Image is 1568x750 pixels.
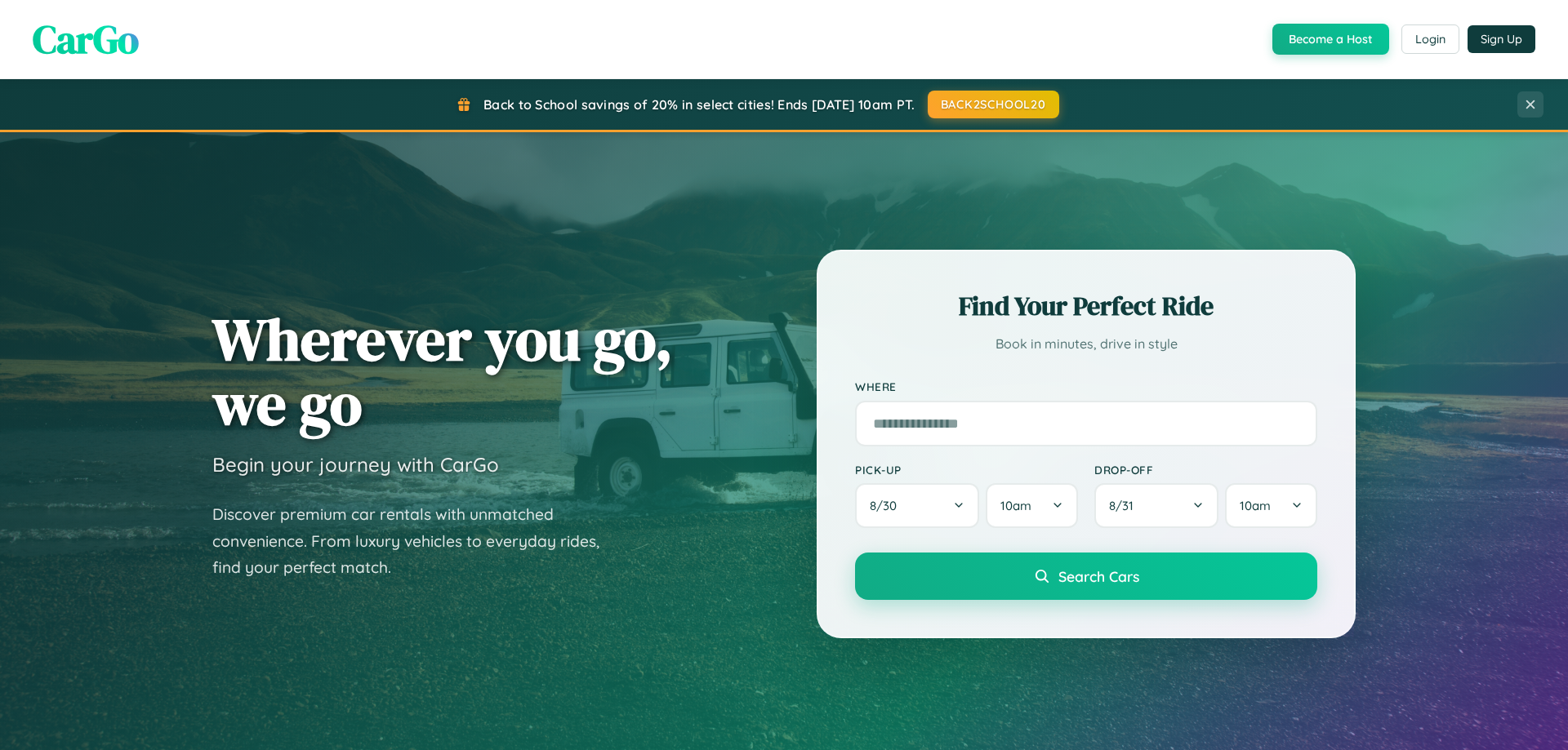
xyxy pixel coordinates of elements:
h3: Begin your journey with CarGo [212,452,499,477]
p: Book in minutes, drive in style [855,332,1317,356]
button: 10am [1225,483,1317,528]
span: Back to School savings of 20% in select cities! Ends [DATE] 10am PT. [483,96,915,113]
span: Search Cars [1058,567,1139,585]
label: Drop-off [1094,463,1317,477]
span: 8 / 30 [870,498,905,513]
span: 10am [1000,498,1031,513]
button: Become a Host [1272,24,1389,55]
span: CarGo [33,12,139,66]
h2: Find Your Perfect Ride [855,288,1317,324]
span: 8 / 31 [1109,498,1142,513]
button: 10am [986,483,1078,528]
h1: Wherever you go, we go [212,307,673,436]
button: 8/31 [1094,483,1218,528]
button: Sign Up [1468,25,1535,53]
button: Login [1401,24,1459,54]
button: BACK2SCHOOL20 [928,91,1059,118]
label: Where [855,380,1317,394]
span: 10am [1240,498,1271,513]
p: Discover premium car rentals with unmatched convenience. From luxury vehicles to everyday rides, ... [212,501,621,581]
label: Pick-up [855,463,1078,477]
button: Search Cars [855,553,1317,600]
button: 8/30 [855,483,979,528]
